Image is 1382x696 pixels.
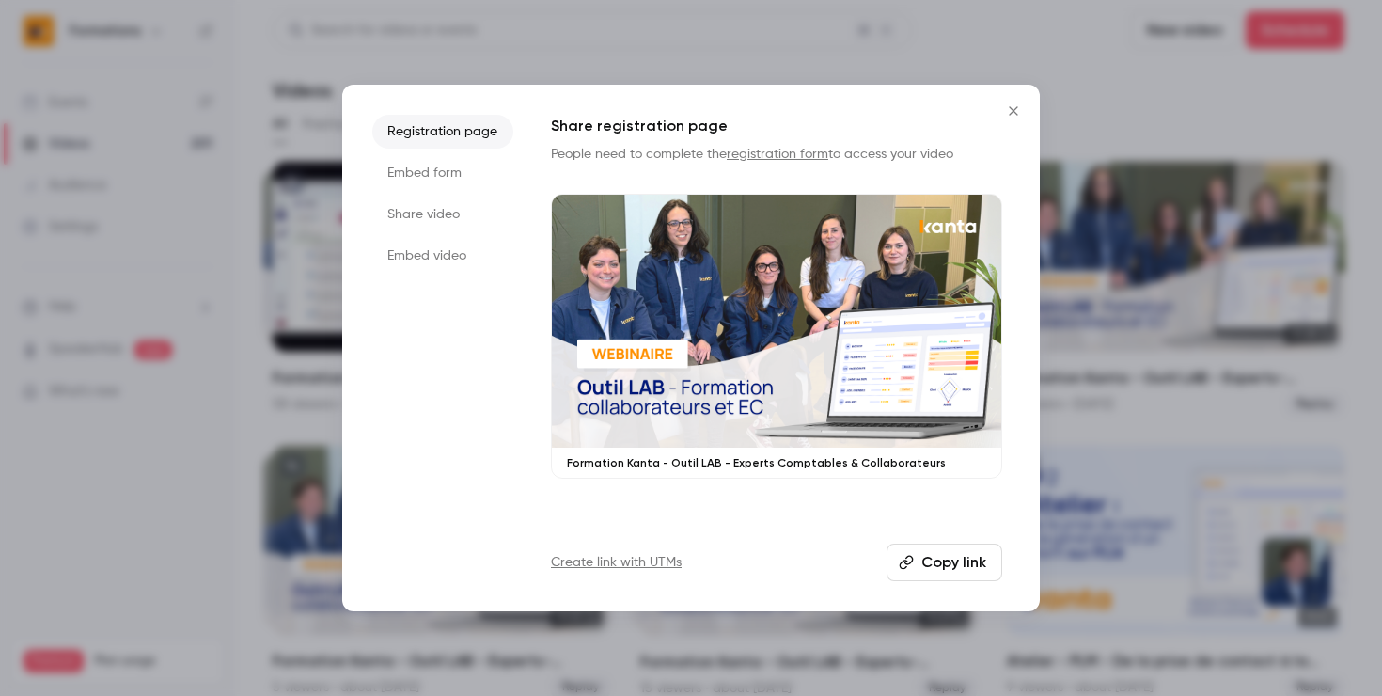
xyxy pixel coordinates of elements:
h1: Share registration page [551,115,1002,137]
li: Share video [372,198,513,231]
a: registration form [727,148,828,161]
li: Embed form [372,156,513,190]
li: Embed video [372,239,513,273]
p: People need to complete the to access your video [551,145,1002,164]
a: Formation Kanta - Outil LAB - Experts Comptables & Collaborateurs [551,194,1002,479]
a: Create link with UTMs [551,553,682,572]
button: Close [995,92,1032,130]
li: Registration page [372,115,513,149]
p: Formation Kanta - Outil LAB - Experts Comptables & Collaborateurs [567,455,986,470]
button: Copy link [887,544,1002,581]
